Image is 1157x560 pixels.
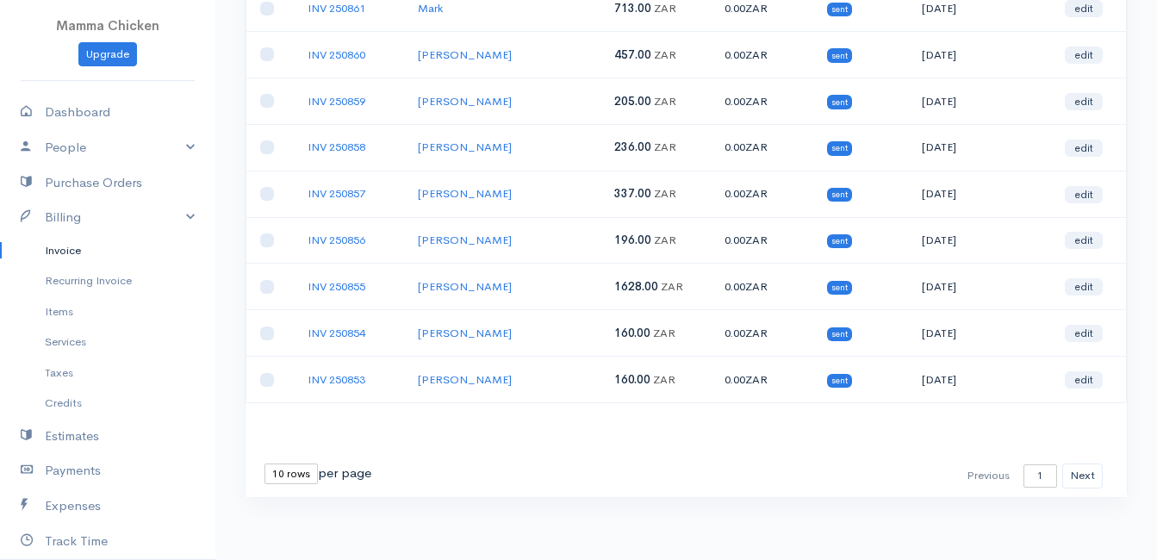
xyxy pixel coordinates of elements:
a: [PERSON_NAME] [418,233,512,247]
span: ZAR [654,140,676,154]
span: ZAR [745,372,768,387]
a: [PERSON_NAME] [418,372,512,387]
span: ZAR [745,47,768,62]
td: 0.00 [711,310,813,357]
td: [DATE] [908,32,1051,78]
a: INV 250854 [308,326,365,340]
span: ZAR [745,233,768,247]
td: 0.00 [711,124,813,171]
span: 205.00 [614,94,651,109]
span: sent [827,374,852,388]
span: sent [827,281,852,295]
span: 1628.00 [614,279,658,294]
td: [DATE] [908,171,1051,217]
span: ZAR [654,94,676,109]
span: sent [827,327,852,341]
span: sent [827,188,852,202]
span: sent [827,141,852,155]
a: [PERSON_NAME] [418,94,512,109]
td: 0.00 [711,171,813,217]
a: INV 250857 [308,186,365,201]
span: 236.00 [614,140,651,154]
a: INV 250858 [308,140,365,154]
span: sent [827,95,852,109]
span: ZAR [654,1,676,16]
a: Mark [418,1,443,16]
td: [DATE] [908,264,1051,310]
a: edit [1065,325,1103,342]
td: [DATE] [908,78,1051,124]
a: INV 250860 [308,47,365,62]
span: 160.00 [614,326,650,340]
a: edit [1065,93,1103,110]
span: ZAR [745,140,768,154]
span: 713.00 [614,1,651,16]
span: ZAR [745,279,768,294]
td: 0.00 [711,78,813,124]
a: edit [1065,186,1103,203]
span: Mamma Chicken [56,17,159,34]
span: ZAR [654,186,676,201]
a: edit [1065,278,1103,296]
a: [PERSON_NAME] [418,140,512,154]
span: 196.00 [614,233,651,247]
a: INV 250861 [308,1,365,16]
span: 337.00 [614,186,651,201]
span: sent [827,3,852,16]
td: 0.00 [711,357,813,403]
span: ZAR [654,233,676,247]
a: edit [1065,47,1103,64]
a: [PERSON_NAME] [418,326,512,340]
td: [DATE] [908,357,1051,403]
span: ZAR [745,1,768,16]
td: [DATE] [908,217,1051,264]
td: [DATE] [908,310,1051,357]
a: INV 250859 [308,94,365,109]
td: [DATE] [908,124,1051,171]
a: [PERSON_NAME] [418,186,512,201]
span: 457.00 [614,47,651,62]
div: per page [264,464,371,484]
span: ZAR [745,94,768,109]
a: edit [1065,371,1103,389]
button: Next [1062,464,1103,488]
span: ZAR [745,186,768,201]
a: [PERSON_NAME] [418,279,512,294]
a: INV 250855 [308,279,365,294]
span: ZAR [654,47,676,62]
a: INV 250853 [308,372,365,387]
a: [PERSON_NAME] [418,47,512,62]
span: ZAR [661,279,683,294]
span: 160.00 [614,372,650,387]
a: Upgrade [78,42,137,67]
td: 0.00 [711,217,813,264]
td: 0.00 [711,32,813,78]
span: ZAR [653,372,675,387]
a: INV 250856 [308,233,365,247]
a: edit [1065,140,1103,157]
span: sent [827,48,852,62]
span: ZAR [653,326,675,340]
span: ZAR [745,326,768,340]
span: sent [827,234,852,248]
td: 0.00 [711,264,813,310]
a: edit [1065,232,1103,249]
